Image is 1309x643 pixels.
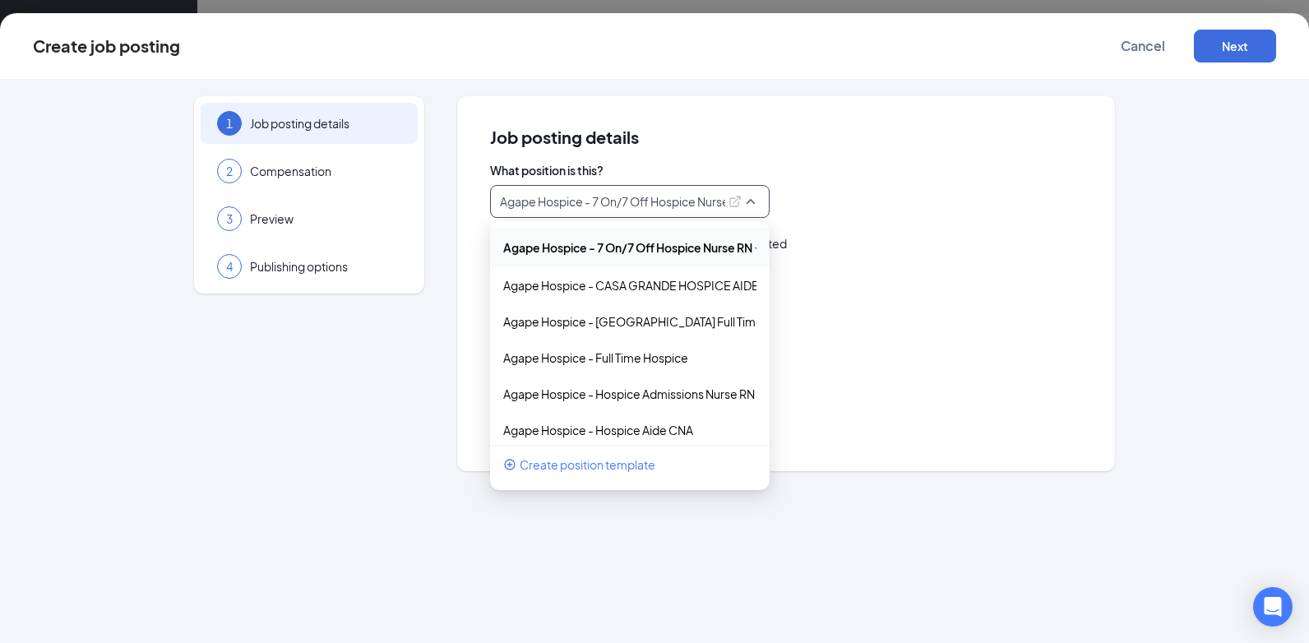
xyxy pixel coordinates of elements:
[503,349,756,366] div: Agape Hospice - Full Time Hospice
[250,115,401,132] span: Job posting details
[226,258,233,275] span: 4
[520,456,655,474] span: Create position template
[490,308,1082,325] span: Which location are you hiring for?
[503,239,752,256] p: Agape Hospice - 7 On/7 Off Hospice Nurse RN
[752,238,766,257] svg: Checkmark
[1102,30,1184,62] button: Cancel
[226,115,233,132] span: 1
[503,422,693,438] p: Agape Hospice - Hospice Aide CNA
[250,210,401,227] span: Preview
[503,313,756,330] p: Agape Hospice - [GEOGRAPHIC_DATA] Full Time RN
[490,129,1082,146] span: Job posting details
[250,163,401,179] span: Compensation
[503,349,688,366] p: Agape Hospice - Full Time Hospice
[226,163,233,179] span: 2
[1253,587,1293,627] div: Open Intercom Messenger
[226,210,233,227] span: 3
[250,258,401,275] span: Publishing options
[503,277,756,294] p: Agape Hospice - CASA GRANDE HOSPICE AIDE CNA FULL TIME
[1194,30,1276,62] button: Next
[503,386,756,402] p: Agape Hospice - Hospice Admissions Nurse RN Full Time
[1121,38,1165,54] span: Cancel
[729,195,742,208] svg: ExternalLink
[500,193,745,210] div: Agape Hospice - 7 On/7 Off Hospice Nurse RN
[500,193,725,210] p: Agape Hospice - 7 On/7 Off Hospice Nurse RN
[503,422,756,438] div: Agape Hospice - Hospice Aide CNA
[503,458,516,471] svg: PlusCircle
[490,162,1082,178] span: What position is this?
[503,313,756,330] div: Agape Hospice - CASA GRANDE Full Time RN
[33,37,180,55] div: Create job posting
